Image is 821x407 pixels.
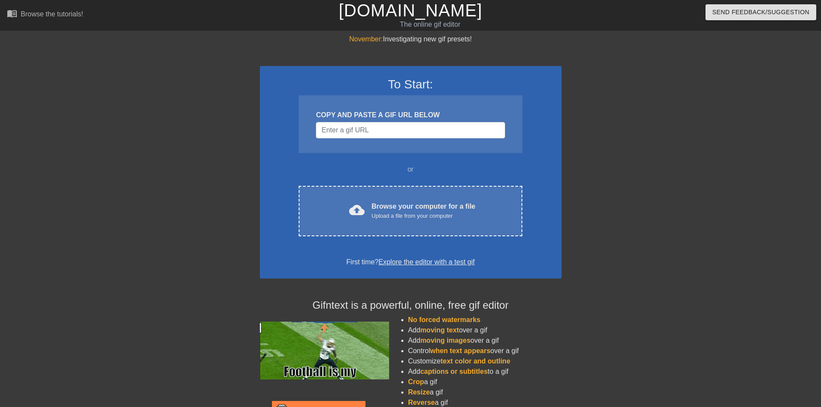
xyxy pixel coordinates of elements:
[260,299,562,312] h4: Gifntext is a powerful, online, free gif editor
[408,325,562,335] li: Add over a gif
[378,258,474,266] a: Explore the editor with a test gif
[420,337,470,344] span: moving images
[440,357,510,365] span: text color and outline
[7,8,83,22] a: Browse the tutorials!
[408,356,562,366] li: Customize
[420,368,487,375] span: captions or subtitles
[408,378,424,385] span: Crop
[339,1,482,20] a: [DOMAIN_NAME]
[408,387,562,398] li: a gif
[316,122,505,138] input: Username
[408,346,562,356] li: Control over a gif
[278,19,582,30] div: The online gif editor
[408,316,481,323] span: No forced watermarks
[21,10,83,18] div: Browse the tutorials!
[712,7,809,18] span: Send Feedback/Suggestion
[371,212,475,220] div: Upload a file from your computer
[408,399,435,406] span: Reverse
[260,34,562,44] div: Investigating new gif presets!
[316,110,505,120] div: COPY AND PASTE A GIF URL BELOW
[271,77,550,92] h3: To Start:
[408,388,430,396] span: Resize
[282,164,539,175] div: or
[371,201,475,220] div: Browse your computer for a file
[430,347,490,354] span: when text appears
[408,377,562,387] li: a gif
[408,335,562,346] li: Add over a gif
[420,326,459,334] span: moving text
[7,8,17,19] span: menu_book
[271,257,550,267] div: First time?
[705,4,816,20] button: Send Feedback/Suggestion
[349,202,365,218] span: cloud_upload
[349,35,383,43] span: November:
[260,322,389,379] img: football_small.gif
[408,366,562,377] li: Add to a gif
